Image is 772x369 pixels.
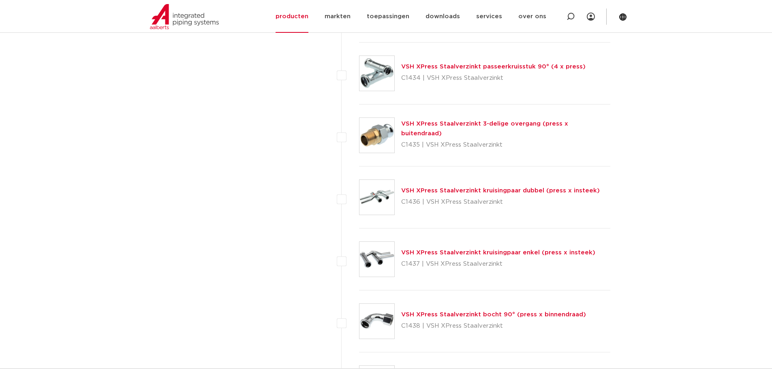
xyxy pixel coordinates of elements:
img: Thumbnail for VSH XPress Staalverzinkt kruisingpaar enkel (press x insteek) [359,242,394,277]
img: Thumbnail for VSH XPress Staalverzinkt passeerkruisstuk 90° (4 x press) [359,56,394,91]
p: C1438 | VSH XPress Staalverzinkt [401,320,586,333]
p: C1436 | VSH XPress Staalverzinkt [401,196,600,209]
p: C1434 | VSH XPress Staalverzinkt [401,72,586,85]
p: C1437 | VSH XPress Staalverzinkt [401,258,595,271]
a: VSH XPress Staalverzinkt bocht 90° (press x binnendraad) [401,311,586,318]
img: Thumbnail for VSH XPress Staalverzinkt bocht 90° (press x binnendraad) [359,304,394,339]
a: VSH XPress Staalverzinkt 3-delige overgang (press x buitendraad) [401,121,568,137]
a: VSH XPress Staalverzinkt kruisingpaar dubbel (press x insteek) [401,188,600,194]
img: Thumbnail for VSH XPress Staalverzinkt kruisingpaar dubbel (press x insteek) [359,180,394,215]
a: VSH XPress Staalverzinkt kruisingpaar enkel (press x insteek) [401,250,595,256]
p: C1435 | VSH XPress Staalverzinkt [401,139,611,151]
a: VSH XPress Staalverzinkt passeerkruisstuk 90° (4 x press) [401,64,586,70]
img: Thumbnail for VSH XPress Staalverzinkt 3-delige overgang (press x buitendraad) [359,118,394,153]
